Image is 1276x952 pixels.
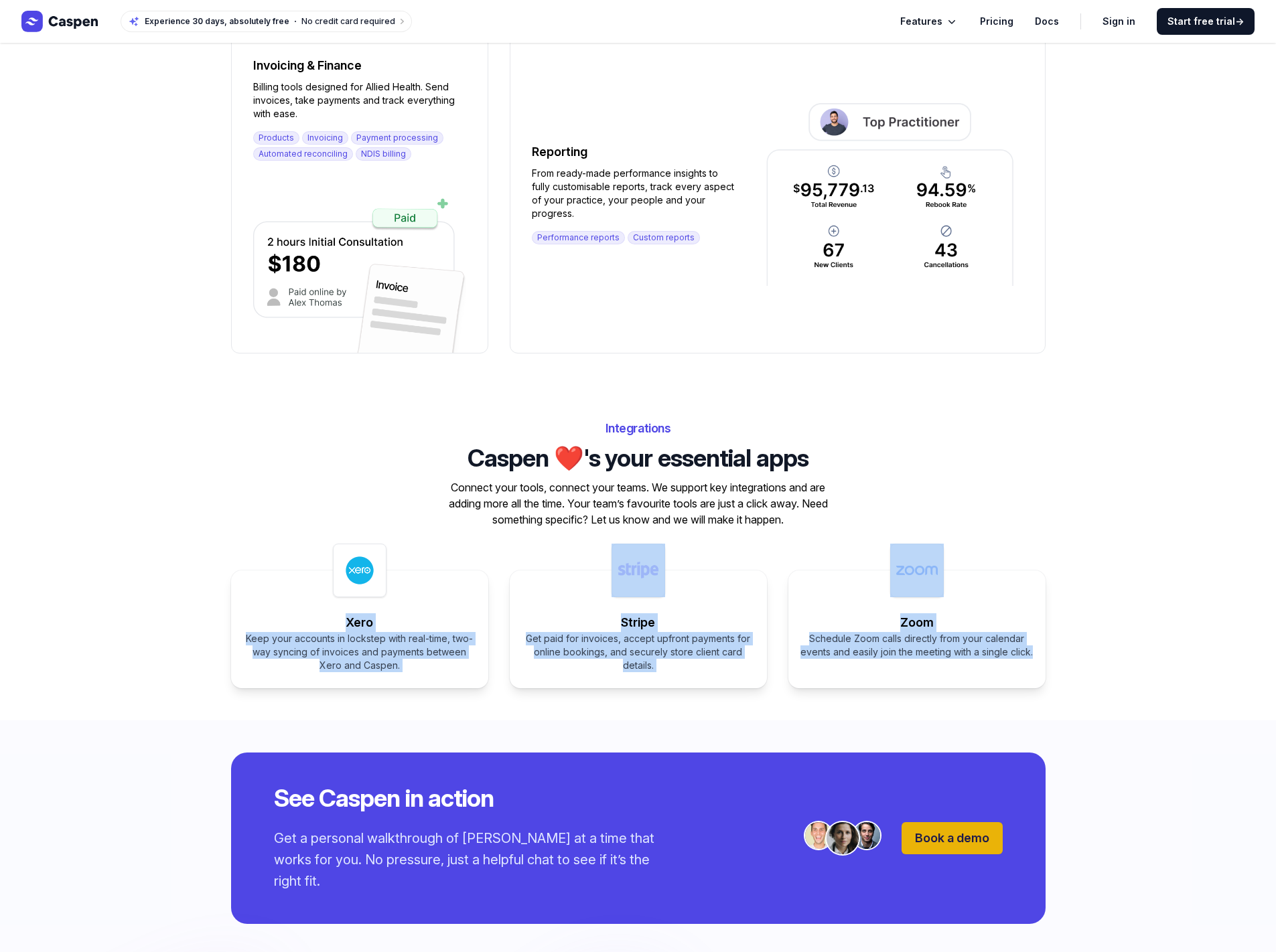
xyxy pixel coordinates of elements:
p: Billing tools designed for Allied Health. Send invoices, take payments and track everything with ... [253,80,466,121]
div: Get paid for invoices, accept upfront payments for online bookings, and securely store client car... [520,632,756,672]
a: Experience 30 days, absolutely freeNo credit card required [121,11,412,32]
div: Keep your accounts in lockstep with real-time, two-way syncing of invoices and payments between X... [242,632,478,672]
span: No credit card required [301,16,395,26]
span: Payment processing [351,131,443,145]
div: Reporting [532,143,735,161]
h2: Integrations [445,418,831,439]
span: Performance reports [532,231,625,244]
p: Get a personal walkthrough of [PERSON_NAME] at a time that works for you. No pressure, just a hel... [274,827,660,892]
div: Xero [242,613,478,632]
span: → [1235,15,1244,27]
div: Zoom [799,613,1035,632]
div: Schedule Zoom calls directly from your calendar events and easily join the meeting with a single ... [799,632,1035,659]
div: Connect your tools, connect your teams. We support key integrations and are adding more all the t... [445,479,831,528]
span: Products [253,131,299,145]
span: Experience 30 days, absolutely free [145,16,289,27]
h2: See Caspen in action [274,785,724,811]
a: Pricing [980,13,1013,29]
a: Docs [1035,13,1059,29]
a: Start free trial [1157,8,1255,35]
span: Book a demo [915,831,989,845]
a: Book a demo [902,822,1003,854]
span: Features [900,13,942,29]
div: Caspen ❤️'s your essential apps [445,445,831,471]
div: Stripe [520,613,756,632]
span: Custom reports [628,231,700,244]
div: Invoicing & Finance [253,56,466,75]
span: NDIS billing [356,147,411,161]
a: Sign in [1103,13,1135,29]
button: Features [900,13,959,29]
span: Start free trial [1167,15,1244,28]
p: From ready-made performance insights to fully customisable reports, track every aspect of your pr... [532,167,735,220]
span: Invoicing [302,131,348,145]
span: Automated reconciling [253,147,353,161]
